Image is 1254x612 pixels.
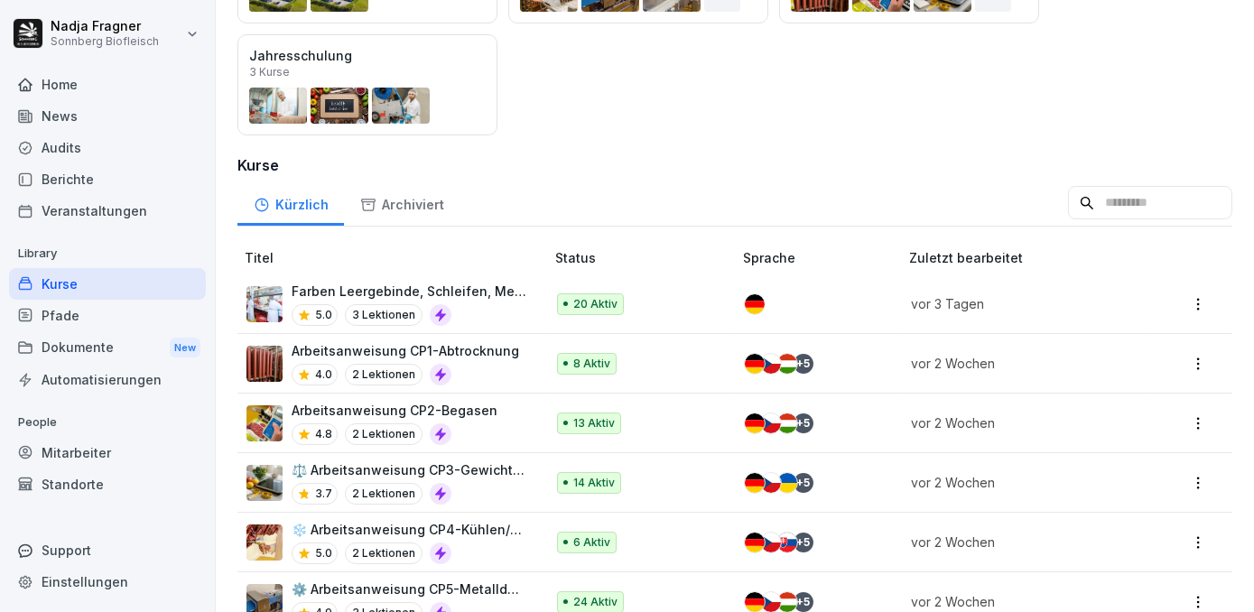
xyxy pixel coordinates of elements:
img: cz.svg [761,533,781,552]
a: News [9,100,206,132]
p: 8 Aktiv [573,356,610,372]
a: Jahresschulung3 Kurse [237,34,497,135]
p: People [9,408,206,437]
p: 24 Aktiv [573,594,618,610]
p: Titel [245,248,548,267]
p: 5.0 [315,545,332,561]
img: de.svg [745,473,765,493]
p: ⚙️ Arbeitsanweisung CP5-Metalldetektion [292,580,526,598]
a: Mitarbeiter [9,437,206,468]
p: 20 Aktiv [573,296,618,312]
p: ❄️ Arbeitsanweisung CP4-Kühlen/Tiefkühlen [292,520,526,539]
div: Support [9,534,206,566]
img: mphigpm8jrcai41dtx68as7p.png [246,346,283,382]
p: 14 Aktiv [573,475,615,491]
img: hu.svg [777,592,797,612]
p: 4.8 [315,426,332,442]
p: vor 2 Wochen [911,533,1128,552]
div: + 5 [794,413,813,433]
img: ua.svg [777,473,797,493]
p: ⚖️ Arbeitsanweisung CP3-Gewichtskontrolle [292,460,526,479]
img: hj9o9v8kzxvzc93uvlzx86ct.png [246,405,283,441]
p: Sonnberg Biofleisch [51,35,159,48]
a: Berichte [9,163,206,195]
p: 2 Lektionen [345,423,423,445]
img: gfrt4v3ftnksrv5de50xy3ff.png [246,465,283,501]
p: Library [9,239,206,268]
p: vor 2 Wochen [911,413,1128,432]
a: Einstellungen [9,566,206,598]
a: Pfade [9,300,206,331]
p: Nadja Fragner [51,19,159,34]
img: sk.svg [777,533,797,552]
img: a0ku7izqmn4urwn22jn34rqb.png [246,524,283,561]
p: 3 Lektionen [345,304,423,326]
p: Arbeitsanweisung CP1-Abtrocknung [292,341,519,360]
div: New [170,338,200,358]
div: Dokumente [9,331,206,365]
p: 4.0 [315,366,332,383]
p: Sprache [743,248,902,267]
div: + 5 [794,473,813,493]
p: 3 Kurse [249,67,290,78]
p: vor 3 Tagen [911,294,1128,313]
img: de.svg [745,294,765,314]
img: hu.svg [777,413,797,433]
img: cz.svg [761,354,781,374]
p: 2 Lektionen [345,542,423,564]
a: Standorte [9,468,206,500]
img: k0h6p37rkucdi2nwfcseq2gb.png [246,286,283,322]
p: vor 2 Wochen [911,354,1128,373]
a: Automatisierungen [9,364,206,395]
p: Status [555,248,735,267]
a: Veranstaltungen [9,195,206,227]
div: + 5 [794,354,813,374]
p: Jahresschulung [249,46,486,65]
p: 2 Lektionen [345,483,423,505]
img: de.svg [745,354,765,374]
img: hu.svg [777,354,797,374]
p: 2 Lektionen [345,364,423,385]
p: 13 Aktiv [573,415,615,431]
p: vor 2 Wochen [911,592,1128,611]
img: de.svg [745,413,765,433]
img: cz.svg [761,473,781,493]
p: vor 2 Wochen [911,473,1128,492]
img: de.svg [745,533,765,552]
div: + 5 [794,592,813,612]
img: cz.svg [761,413,781,433]
p: 5.0 [315,307,332,323]
p: Zuletzt bearbeitet [909,248,1149,267]
p: Arbeitsanweisung CP2-Begasen [292,401,497,420]
p: 3.7 [315,486,332,502]
img: de.svg [745,592,765,612]
p: Farben Leergebinde, Schleifen, Messer_Rinderbetrieb [292,282,526,301]
a: Archiviert [344,180,460,226]
div: + 5 [794,533,813,552]
a: Home [9,69,206,100]
p: 6 Aktiv [573,534,610,551]
a: Audits [9,132,206,163]
img: cz.svg [761,592,781,612]
a: DokumenteNew [9,331,206,365]
a: Kurse [9,268,206,300]
a: Kürzlich [237,180,344,226]
h3: Kurse [237,154,1232,176]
